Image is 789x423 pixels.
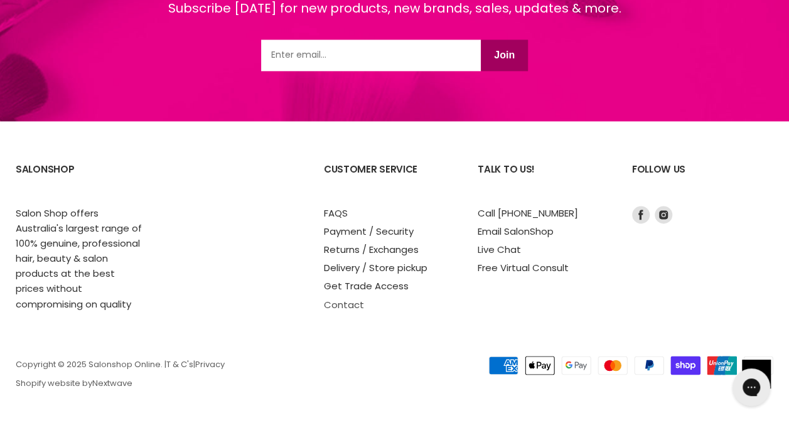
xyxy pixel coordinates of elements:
h2: Talk to us! [478,154,606,206]
iframe: Gorgias live chat messenger [726,364,776,410]
a: Delivery / Store pickup [324,261,427,274]
a: Get Trade Access [324,279,409,292]
a: Privacy [195,358,225,370]
a: Live Chat [478,243,521,256]
input: Email [261,40,481,71]
a: T & C's [166,358,193,370]
a: Free Virtual Consult [478,261,569,274]
a: Back to top [742,360,770,388]
h2: Follow us [632,154,773,206]
h2: Customer Service [324,154,453,206]
a: Contact [324,297,364,311]
a: Returns / Exchanges [324,243,419,256]
a: Call [PHONE_NUMBER] [478,206,578,220]
a: Payment / Security [324,225,414,238]
h2: SalonShop [16,154,144,206]
button: Join [481,40,528,71]
a: Nextwave [92,377,132,388]
a: FAQS [324,206,348,220]
p: Salon Shop offers Australia's largest range of 100% genuine, professional hair, beauty & salon pr... [16,206,144,311]
a: Email SalonShop [478,225,554,238]
p: Copyright © 2025 Salonshop Online. | | Shopify website by [16,360,463,388]
span: Back to top [742,360,770,392]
